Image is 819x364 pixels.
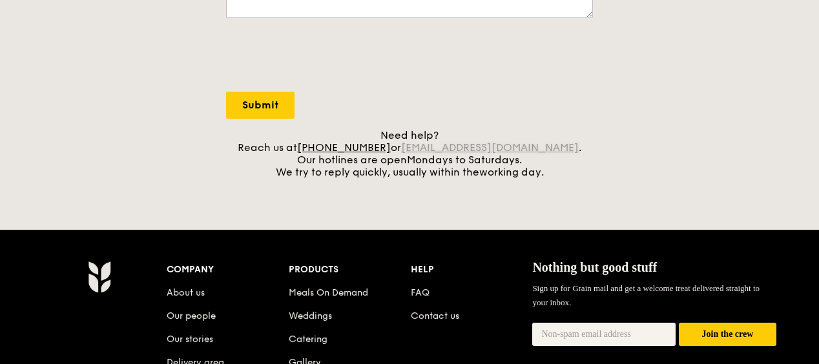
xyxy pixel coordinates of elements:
span: Sign up for Grain mail and get a welcome treat delivered straight to your inbox. [532,283,760,307]
a: Contact us [411,310,459,321]
a: [EMAIL_ADDRESS][DOMAIN_NAME] [401,141,579,154]
input: Non-spam email address [532,323,676,346]
a: Our stories [167,334,213,345]
a: Weddings [289,310,332,321]
span: working day. [479,166,544,178]
div: Company [167,261,289,279]
a: Our people [167,310,216,321]
a: Meals On Demand [289,287,368,298]
div: Products [289,261,411,279]
a: About us [167,287,205,298]
iframe: reCAPTCHA [226,31,422,81]
a: Catering [289,334,327,345]
div: Help [411,261,533,279]
a: FAQ [411,287,430,298]
span: Nothing but good stuff [532,260,657,274]
a: [PHONE_NUMBER] [297,141,391,154]
span: Mondays to Saturdays. [407,154,522,166]
img: Grain [88,261,110,293]
div: Need help? Reach us at or . Our hotlines are open We try to reply quickly, usually within the [226,129,593,178]
input: Submit [226,92,295,119]
button: Join the crew [679,323,776,347]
